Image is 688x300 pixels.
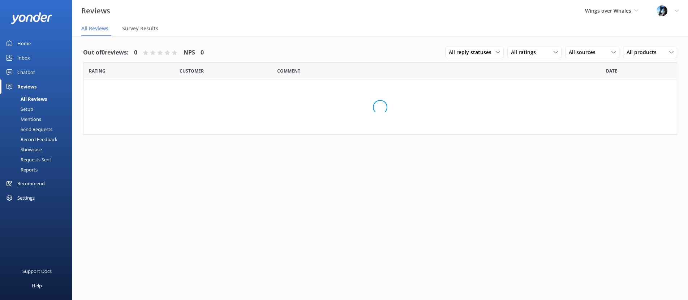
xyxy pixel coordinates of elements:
[17,36,31,51] div: Home
[277,68,300,74] span: Question
[83,48,129,57] h4: Out of 0 reviews:
[4,94,47,104] div: All Reviews
[4,94,72,104] a: All Reviews
[4,104,33,114] div: Setup
[89,68,106,74] span: Date
[184,48,195,57] h4: NPS
[201,48,204,57] h4: 0
[585,7,631,14] span: Wings over Whales
[4,155,72,165] a: Requests Sent
[4,165,38,175] div: Reports
[134,48,137,57] h4: 0
[4,144,42,155] div: Showcase
[627,48,661,56] span: All products
[4,124,72,134] a: Send Requests
[32,278,42,293] div: Help
[606,68,617,74] span: Date
[180,68,204,74] span: Date
[569,48,600,56] span: All sources
[4,134,57,144] div: Record Feedback
[449,48,496,56] span: All reply statuses
[4,114,41,124] div: Mentions
[11,12,52,24] img: yonder-white-logo.png
[17,176,45,191] div: Recommend
[81,5,110,17] h3: Reviews
[22,264,52,278] div: Support Docs
[4,165,72,175] a: Reports
[17,51,30,65] div: Inbox
[657,5,667,16] img: 145-1635463833.jpg
[122,25,158,32] span: Survey Results
[4,104,72,114] a: Setup
[511,48,540,56] span: All ratings
[4,114,72,124] a: Mentions
[4,155,51,165] div: Requests Sent
[4,144,72,155] a: Showcase
[81,25,108,32] span: All Reviews
[4,134,72,144] a: Record Feedback
[17,65,35,79] div: Chatbot
[17,79,36,94] div: Reviews
[4,124,52,134] div: Send Requests
[17,191,35,205] div: Settings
